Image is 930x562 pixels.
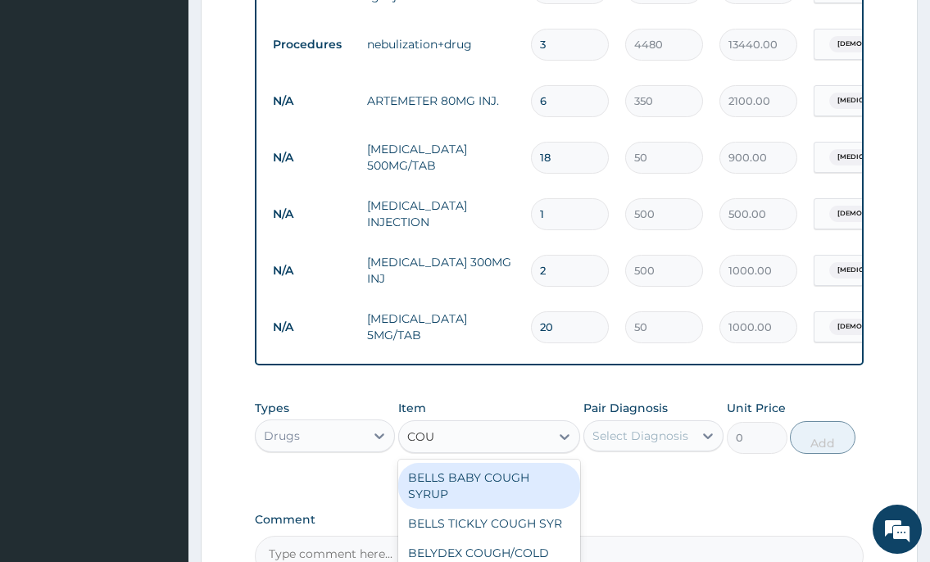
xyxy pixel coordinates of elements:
td: N/A [265,312,359,342]
button: Add [790,421,855,454]
span: [MEDICAL_DATA] [829,93,906,109]
div: Drugs [264,428,300,444]
label: Comment [255,513,863,527]
span: [DEMOGRAPHIC_DATA] [829,206,928,222]
div: BELLS TICKLY COUGH SYR [398,509,581,538]
td: N/A [265,256,359,286]
div: Select Diagnosis [592,428,688,444]
td: N/A [265,143,359,173]
td: [MEDICAL_DATA] 5MG/TAB [359,302,523,351]
span: [DEMOGRAPHIC_DATA] [829,36,928,52]
span: [DEMOGRAPHIC_DATA] [829,319,928,335]
label: Types [255,401,289,415]
td: nebulization+drug [359,28,523,61]
td: [MEDICAL_DATA] 500MG/TAB [359,133,523,182]
span: [MEDICAL_DATA] [829,262,906,279]
textarea: Type your message and hit 'Enter' [8,382,312,439]
span: We're online! [95,174,226,339]
td: N/A [265,199,359,229]
td: [MEDICAL_DATA] INJECTION [359,189,523,238]
label: Unit Price [727,400,786,416]
div: Chat with us now [85,92,275,113]
span: [MEDICAL_DATA] [829,149,906,165]
td: N/A [265,86,359,116]
label: Pair Diagnosis [583,400,668,416]
label: Item [398,400,426,416]
div: Minimize live chat window [269,8,308,48]
td: [MEDICAL_DATA] 300MG INJ [359,246,523,295]
div: BELLS BABY COUGH SYRUP [398,463,581,509]
td: Procedures [265,29,359,60]
td: ARTEMETER 80MG INJ. [359,84,523,117]
img: d_794563401_company_1708531726252_794563401 [30,82,66,123]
